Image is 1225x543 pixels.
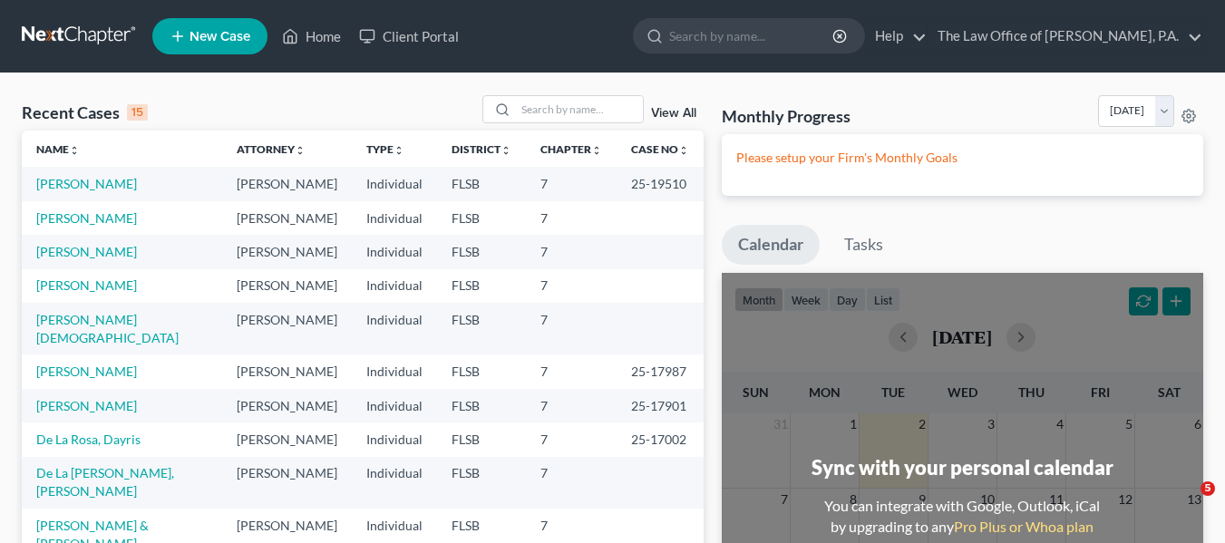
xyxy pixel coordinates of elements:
input: Search by name... [669,19,835,53]
td: FLSB [437,457,526,509]
td: [PERSON_NAME] [222,389,352,422]
td: [PERSON_NAME] [222,201,352,235]
a: [PERSON_NAME] [36,176,137,191]
a: De La [PERSON_NAME], [PERSON_NAME] [36,465,174,499]
td: 7 [526,422,617,456]
a: View All [651,107,696,120]
td: [PERSON_NAME] [222,354,352,388]
td: Individual [352,269,437,303]
a: [PERSON_NAME][DEMOGRAPHIC_DATA] [36,312,179,345]
td: FLSB [437,422,526,456]
td: 7 [526,354,617,388]
td: FLSB [437,235,526,268]
div: 15 [127,104,148,121]
td: Individual [352,303,437,354]
a: Calendar [722,225,820,265]
td: 7 [526,303,617,354]
td: [PERSON_NAME] [222,457,352,509]
td: FLSB [437,167,526,200]
td: FLSB [437,201,526,235]
td: 25-17987 [617,354,704,388]
a: Home [273,20,350,53]
td: Individual [352,354,437,388]
a: [PERSON_NAME] [36,398,137,413]
td: Individual [352,422,437,456]
a: Nameunfold_more [36,142,80,156]
td: Individual [352,457,437,509]
a: [PERSON_NAME] [36,244,137,259]
div: Sync with your personal calendar [812,453,1113,481]
a: Tasks [828,225,899,265]
td: 7 [526,269,617,303]
i: unfold_more [69,145,80,156]
td: Individual [352,235,437,268]
td: [PERSON_NAME] [222,303,352,354]
td: FLSB [437,269,526,303]
td: [PERSON_NAME] [222,167,352,200]
a: Case Nounfold_more [631,142,689,156]
h3: Monthly Progress [722,105,851,127]
iframe: Intercom live chat [1163,481,1207,525]
a: Client Portal [350,20,468,53]
td: 7 [526,389,617,422]
p: Please setup your Firm's Monthly Goals [736,149,1189,167]
a: De La Rosa, Dayris [36,431,141,447]
div: Recent Cases [22,102,148,123]
td: Individual [352,389,437,422]
a: Chapterunfold_more [540,142,602,156]
td: Individual [352,201,437,235]
td: FLSB [437,389,526,422]
a: [PERSON_NAME] [36,210,137,226]
td: FLSB [437,354,526,388]
a: Attorneyunfold_more [237,142,306,156]
td: [PERSON_NAME] [222,269,352,303]
td: [PERSON_NAME] [222,235,352,268]
td: [PERSON_NAME] [222,422,352,456]
a: The Law Office of [PERSON_NAME], P.A. [928,20,1202,53]
i: unfold_more [501,145,511,156]
span: New Case [190,30,250,44]
a: [PERSON_NAME] [36,277,137,293]
a: Pro Plus or Whoa plan [954,518,1094,535]
td: 25-17002 [617,422,704,456]
i: unfold_more [678,145,689,156]
i: unfold_more [295,145,306,156]
td: 25-19510 [617,167,704,200]
td: Individual [352,167,437,200]
span: 5 [1201,481,1215,496]
input: Search by name... [516,96,643,122]
i: unfold_more [591,145,602,156]
td: 7 [526,235,617,268]
a: [PERSON_NAME] [36,364,137,379]
td: 7 [526,457,617,509]
td: FLSB [437,303,526,354]
td: 25-17901 [617,389,704,422]
td: 7 [526,201,617,235]
td: 7 [526,167,617,200]
div: You can integrate with Google, Outlook, iCal by upgrading to any [817,496,1107,538]
a: Districtunfold_more [452,142,511,156]
i: unfold_more [394,145,404,156]
a: Typeunfold_more [366,142,404,156]
a: Help [866,20,927,53]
